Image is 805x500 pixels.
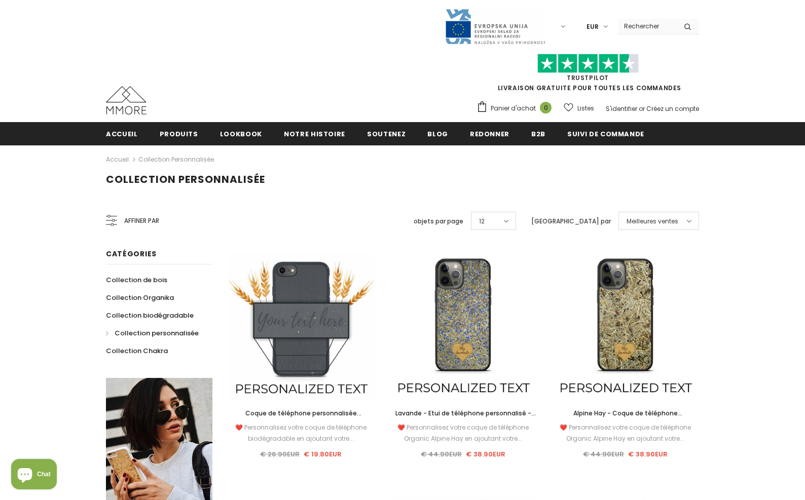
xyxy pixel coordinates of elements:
[587,22,599,32] span: EUR
[106,271,167,289] a: Collection de bois
[646,104,699,113] a: Créez un compte
[106,275,167,285] span: Collection de bois
[106,172,265,186] span: Collection personnalisée
[567,73,609,82] a: TrustPilot
[106,342,168,360] a: Collection Chakra
[160,122,198,145] a: Produits
[106,289,174,306] a: Collection Organika
[531,216,611,226] label: [GEOGRAPHIC_DATA] par
[124,215,159,226] span: Affiner par
[445,8,546,45] img: Javni Razpis
[606,104,637,113] a: S'identifier
[540,102,552,113] span: 0
[531,122,545,145] a: B2B
[566,409,685,429] span: Alpine Hay - Coque de téléphone personnalisée - Cadeau personnalisé
[390,408,537,419] a: Lavande - Etui de téléphone personnalisé - Cadeau personnalisé
[564,99,594,117] a: Listes
[160,129,198,139] span: Produits
[477,101,557,116] a: Panier d'achat 0
[395,409,536,429] span: Lavande - Etui de téléphone personnalisé - Cadeau personnalisé
[552,422,699,444] div: ❤️ Personnalisez votre coque de téléphone Organic Alpine Hay en ajoutant votre...
[284,122,345,145] a: Notre histoire
[477,58,699,92] span: LIVRAISON GRATUITE POUR TOUTES LES COMMANDES
[220,122,262,145] a: Lookbook
[106,306,194,324] a: Collection biodégradable
[106,324,199,342] a: Collection personnalisée
[115,328,199,338] span: Collection personnalisée
[284,129,345,139] span: Notre histoire
[531,129,545,139] span: B2B
[583,449,624,459] span: € 44.90EUR
[639,104,645,113] span: or
[138,155,214,164] a: Collection personnalisée
[367,122,406,145] a: soutenez
[427,122,448,145] a: Blog
[106,153,129,166] a: Accueil
[228,422,375,444] div: ❤️ Personnalisez votre coque de téléphone biodégradable en ajoutant votre...
[479,216,485,226] span: 12
[577,103,594,113] span: Listes
[470,122,509,145] a: Redonner
[106,346,168,356] span: Collection Chakra
[445,22,546,30] a: Javni Razpis
[260,449,300,459] span: € 26.90EUR
[618,19,676,33] input: Search Site
[470,129,509,139] span: Redonner
[627,216,678,226] span: Meilleures ventes
[220,129,262,139] span: Lookbook
[367,129,406,139] span: soutenez
[491,103,536,113] span: Panier d'achat
[106,129,138,139] span: Accueil
[567,129,644,139] span: Suivi de commande
[567,122,644,145] a: Suivi de commande
[552,408,699,419] a: Alpine Hay - Coque de téléphone personnalisée - Cadeau personnalisé
[537,54,639,73] img: Faites confiance aux étoiles pilotes
[427,129,448,139] span: Blog
[628,449,668,459] span: € 38.90EUR
[245,409,361,429] span: Coque de téléphone personnalisée biodégradable - Noire
[8,459,60,492] inbox-online-store-chat: Shopify online store chat
[106,311,194,320] span: Collection biodégradable
[304,449,342,459] span: € 19.80EUR
[390,422,537,444] div: ❤️ Personnalisez votre coque de téléphone Organic Alpine Hay en ajoutant votre...
[106,122,138,145] a: Accueil
[228,408,375,419] a: Coque de téléphone personnalisée biodégradable - Noire
[414,216,463,226] label: objets par page
[106,86,147,114] img: Cas MMORE
[466,449,505,459] span: € 38.90EUR
[106,293,174,302] span: Collection Organika
[106,249,157,259] span: Catégories
[421,449,462,459] span: € 44.90EUR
